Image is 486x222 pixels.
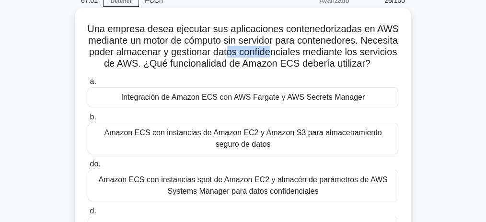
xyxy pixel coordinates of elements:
font: Amazon ECS con instancias spot de Amazon EC2 y almacén de parámetros de AWS Systems Manager para ... [98,175,387,195]
font: Integración de Amazon ECS con AWS Fargate y AWS Secrets Manager [121,93,365,101]
font: a. [90,77,96,85]
font: d. [90,207,96,215]
font: b. [90,113,96,121]
font: Amazon ECS con instancias de Amazon EC2 y Amazon S3 para almacenamiento seguro de datos [104,129,382,148]
font: Una empresa desea ejecutar sus aplicaciones contenedorizadas en AWS mediante un motor de cómputo ... [87,23,399,69]
font: do. [90,160,100,168]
